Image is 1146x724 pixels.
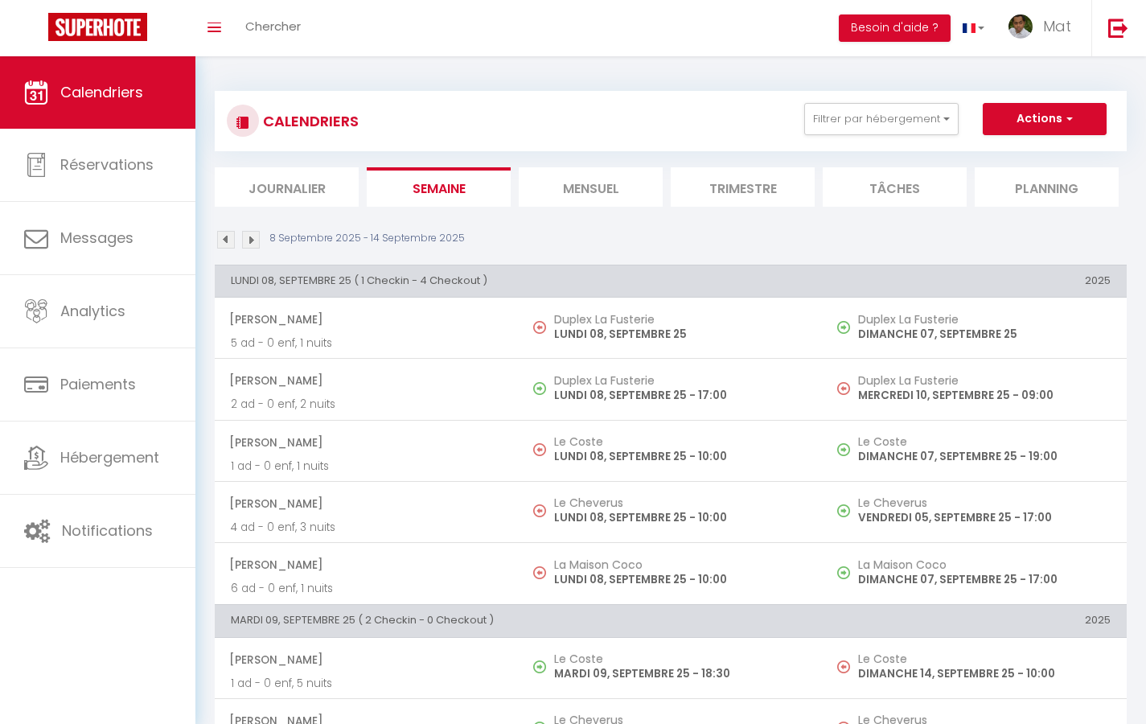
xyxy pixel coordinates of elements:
[60,301,125,321] span: Analytics
[837,443,850,456] img: NO IMAGE
[837,660,850,673] img: NO IMAGE
[229,488,503,519] span: [PERSON_NAME]
[671,167,815,207] li: Trimestre
[554,387,807,404] p: LUNDI 08, SEPTEMBRE 25 - 17:00
[229,549,503,580] span: [PERSON_NAME]
[983,103,1107,135] button: Actions
[259,103,359,139] h3: CALENDRIERS
[554,571,807,588] p: LUNDI 08, SEPTEMBRE 25 - 10:00
[839,14,951,42] button: Besoin d'aide ?
[60,82,143,102] span: Calendriers
[837,504,850,517] img: NO IMAGE
[858,326,1111,343] p: DIMANCHE 07, SEPTEMBRE 25
[823,605,1127,637] th: 2025
[858,652,1111,665] h5: Le Coste
[554,374,807,387] h5: Duplex La Fusterie
[231,458,503,475] p: 1 ad - 0 enf, 1 nuits
[975,167,1119,207] li: Planning
[804,103,959,135] button: Filtrer par hébergement
[554,313,807,326] h5: Duplex La Fusterie
[229,365,503,396] span: [PERSON_NAME]
[533,566,546,579] img: NO IMAGE
[858,665,1111,682] p: DIMANCHE 14, SEPTEMBRE 25 - 10:00
[60,154,154,175] span: Réservations
[554,496,807,509] h5: Le Cheverus
[231,675,503,692] p: 1 ad - 0 enf, 5 nuits
[858,387,1111,404] p: MERCREDI 10, SEPTEMBRE 25 - 09:00
[533,504,546,517] img: NO IMAGE
[60,228,133,248] span: Messages
[269,231,465,246] p: 8 Septembre 2025 - 14 Septembre 2025
[554,665,807,682] p: MARDI 09, SEPTEMBRE 25 - 18:30
[823,167,967,207] li: Tâches
[48,13,147,41] img: Super Booking
[554,435,807,448] h5: Le Coste
[215,605,823,637] th: MARDI 09, SEPTEMBRE 25 ( 2 Checkin - 0 Checkout )
[554,326,807,343] p: LUNDI 08, SEPTEMBRE 25
[837,321,850,334] img: NO IMAGE
[229,304,503,335] span: [PERSON_NAME]
[533,443,546,456] img: NO IMAGE
[231,396,503,413] p: 2 ad - 0 enf, 2 nuits
[245,18,301,35] span: Chercher
[823,265,1127,297] th: 2025
[858,374,1111,387] h5: Duplex La Fusterie
[858,313,1111,326] h5: Duplex La Fusterie
[229,427,503,458] span: [PERSON_NAME]
[858,435,1111,448] h5: Le Coste
[554,652,807,665] h5: Le Coste
[858,558,1111,571] h5: La Maison Coco
[231,335,503,352] p: 5 ad - 0 enf, 1 nuits
[554,448,807,465] p: LUNDI 08, SEPTEMBRE 25 - 10:00
[13,6,61,55] button: Ouvrir le widget de chat LiveChat
[519,167,663,207] li: Mensuel
[215,167,359,207] li: Journalier
[60,447,159,467] span: Hébergement
[554,558,807,571] h5: La Maison Coco
[1008,14,1033,39] img: ...
[858,509,1111,526] p: VENDREDI 05, SEPTEMBRE 25 - 17:00
[858,496,1111,509] h5: Le Cheverus
[229,644,503,675] span: [PERSON_NAME]
[215,265,823,297] th: LUNDI 08, SEPTEMBRE 25 ( 1 Checkin - 4 Checkout )
[858,571,1111,588] p: DIMANCHE 07, SEPTEMBRE 25 - 17:00
[367,167,511,207] li: Semaine
[231,519,503,536] p: 4 ad - 0 enf, 3 nuits
[1043,16,1071,36] span: Mat
[858,448,1111,465] p: DIMANCHE 07, SEPTEMBRE 25 - 19:00
[837,566,850,579] img: NO IMAGE
[533,321,546,334] img: NO IMAGE
[60,374,136,394] span: Paiements
[231,580,503,597] p: 6 ad - 0 enf, 1 nuits
[554,509,807,526] p: LUNDI 08, SEPTEMBRE 25 - 10:00
[837,382,850,395] img: NO IMAGE
[1108,18,1128,38] img: logout
[62,520,153,541] span: Notifications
